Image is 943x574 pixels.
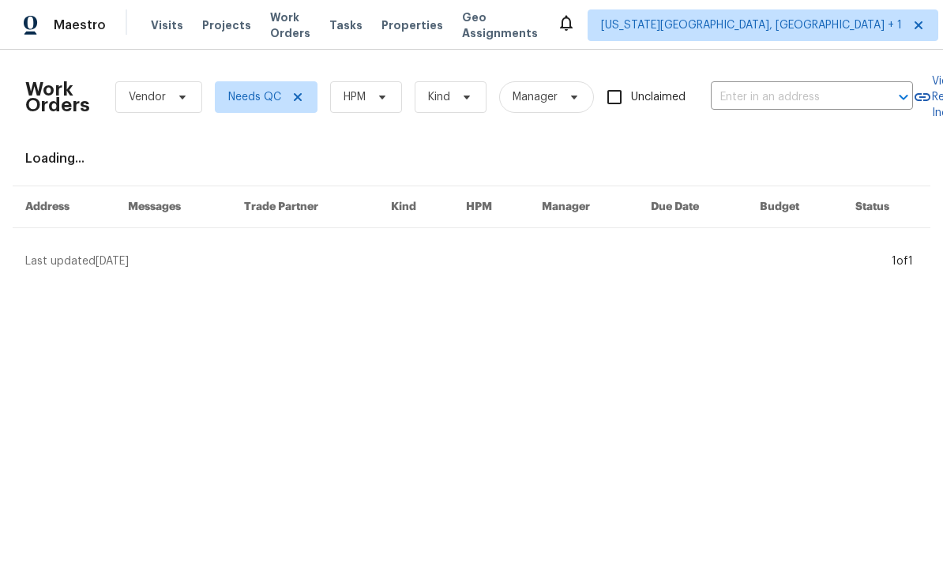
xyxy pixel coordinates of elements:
th: HPM [453,186,529,228]
span: HPM [344,89,366,105]
th: Manager [529,186,638,228]
th: Address [13,186,115,228]
div: Loading... [25,151,918,167]
th: Messages [115,186,231,228]
input: Enter in an address [711,85,869,110]
span: Properties [381,17,443,33]
span: Vendor [129,89,166,105]
button: Open [892,86,915,108]
span: Needs QC [228,89,281,105]
span: Manager [513,89,558,105]
th: Status [843,186,930,228]
span: Geo Assignments [462,9,538,41]
div: 1 of 1 [892,253,913,269]
div: Last updated [25,253,887,269]
span: Projects [202,17,251,33]
span: Work Orders [270,9,310,41]
h2: Work Orders [25,81,90,113]
th: Due Date [638,186,747,228]
span: Unclaimed [631,89,686,106]
span: Tasks [329,20,363,31]
span: Kind [428,89,450,105]
th: Kind [378,186,453,228]
span: Maestro [54,17,106,33]
span: [US_STATE][GEOGRAPHIC_DATA], [GEOGRAPHIC_DATA] + 1 [601,17,902,33]
th: Budget [747,186,843,228]
th: Trade Partner [231,186,379,228]
span: [DATE] [96,256,129,267]
span: Visits [151,17,183,33]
